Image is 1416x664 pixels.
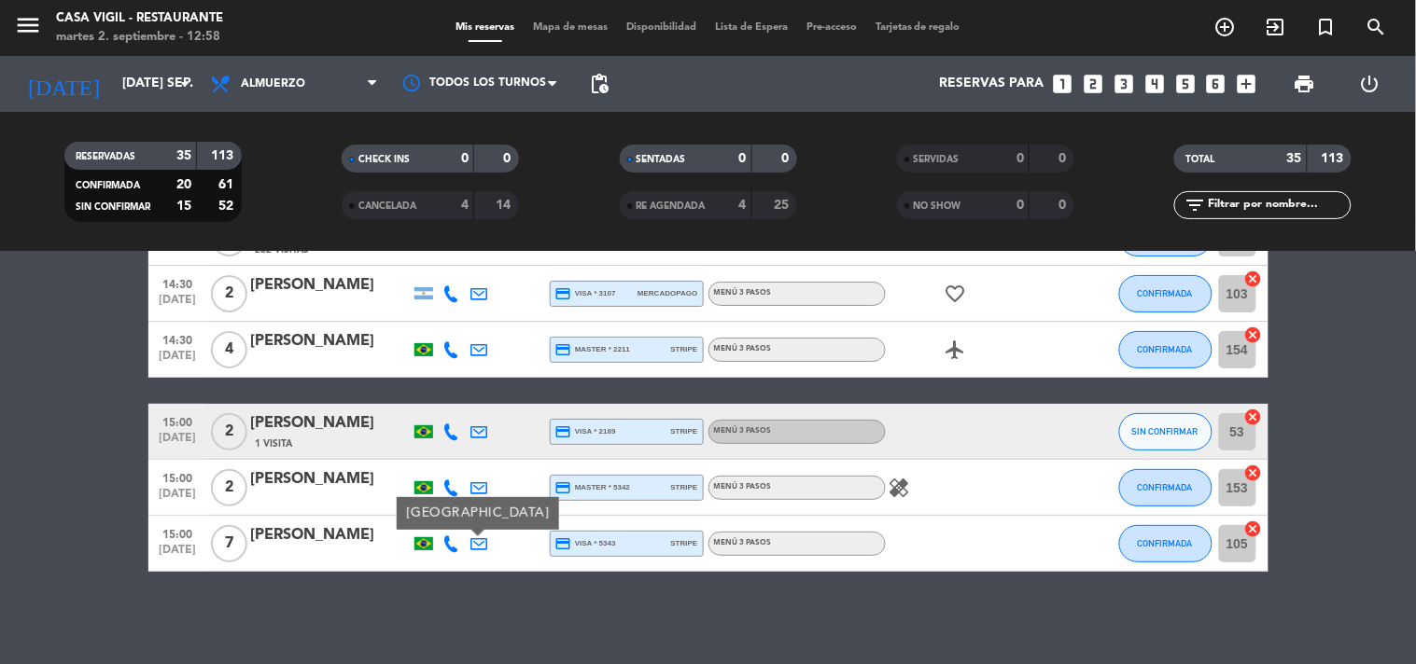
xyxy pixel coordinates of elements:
[714,345,772,353] span: Menú 3 Pasos
[1058,199,1070,212] strong: 0
[155,410,202,432] span: 15:00
[555,479,631,496] span: master * 5342
[1204,72,1228,96] i: looks_6
[218,178,237,191] strong: 61
[155,432,202,453] span: [DATE]
[588,73,610,95] span: pending_actions
[1244,463,1263,482] i: cancel
[1132,426,1199,436] span: SIN CONFIRMAR
[155,522,202,544] span: 15:00
[155,544,202,565] span: [DATE]
[889,477,911,499] i: healing
[1206,195,1351,215] input: Filtrar por nombre...
[251,411,410,436] div: [PERSON_NAME]
[1016,199,1024,212] strong: 0
[1119,469,1213,506] button: CONFIRMADA
[397,497,559,530] div: [GEOGRAPHIC_DATA]
[251,467,410,491] div: [PERSON_NAME]
[211,413,247,450] span: 2
[1322,152,1348,165] strong: 113
[939,76,1044,91] span: Reservas para
[671,425,698,437] span: stripe
[555,285,616,302] span: visa * 3107
[714,539,772,546] span: Menú 3 Pasos
[945,339,967,361] i: airplanemode_active
[211,525,247,562] span: 7
[739,152,747,165] strong: 0
[251,523,410,547] div: [PERSON_NAME]
[76,152,135,161] span: RESERVADAS
[1358,73,1381,95] i: power_settings_new
[155,294,202,315] span: [DATE]
[1016,152,1024,165] strong: 0
[1143,72,1167,96] i: looks_4
[617,22,706,33] span: Disponibilidad
[176,178,191,191] strong: 20
[461,199,469,212] strong: 4
[14,11,42,46] button: menu
[155,488,202,509] span: [DATE]
[211,149,237,162] strong: 113
[914,201,961,211] span: NO SHOW
[866,22,970,33] span: Tarjetas de regalo
[461,152,469,165] strong: 0
[945,283,967,305] i: favorite_border
[1138,288,1193,298] span: CONFIRMADA
[1235,72,1259,96] i: add_box
[1294,73,1316,95] span: print
[1287,152,1302,165] strong: 35
[211,331,247,368] span: 4
[555,535,572,552] i: credit_card
[155,272,202,294] span: 14:30
[671,481,698,493] span: stripe
[241,77,305,90] span: Almuerzo
[1119,413,1213,450] button: SIN CONFIRMAR
[155,350,202,371] span: [DATE]
[218,200,237,213] strong: 52
[1244,519,1263,538] i: cancel
[555,341,631,358] span: master * 2211
[1119,275,1213,312] button: CONFIRMADA
[739,199,747,212] strong: 4
[211,469,247,506] span: 2
[1315,16,1338,38] i: turned_in_not
[1244,325,1263,344] i: cancel
[555,423,616,440] span: visa * 2189
[714,483,772,491] span: Menú 3 Pasos
[555,341,572,358] i: credit_card
[76,202,150,212] span: SIN CONFIRMAR
[524,22,617,33] span: Mapa de mesas
[1138,344,1193,354] span: CONFIRMADA
[1050,72,1074,96] i: looks_one
[1184,194,1206,216] i: filter_list
[155,466,202,488] span: 15:00
[174,73,196,95] i: arrow_drop_down
[1173,72,1198,96] i: looks_5
[155,328,202,350] span: 14:30
[251,273,410,297] div: [PERSON_NAME]
[671,343,698,355] span: stripe
[1112,72,1136,96] i: looks_3
[671,537,698,549] span: stripe
[256,436,293,451] span: 1 Visita
[714,289,772,297] span: Menú 3 Pasos
[1119,525,1213,562] button: CONFIRMADA
[1081,72,1105,96] i: looks_two
[1119,331,1213,368] button: CONFIRMADA
[1265,16,1287,38] i: exit_to_app
[251,329,410,353] div: [PERSON_NAME]
[781,152,792,165] strong: 0
[14,11,42,39] i: menu
[714,427,772,435] span: Menú 3 Pasos
[555,479,572,496] i: credit_card
[504,152,515,165] strong: 0
[1244,408,1263,426] i: cancel
[1138,538,1193,548] span: CONFIRMADA
[14,63,113,104] i: [DATE]
[1138,482,1193,492] span: CONFIRMADA
[211,275,247,312] span: 2
[1214,16,1237,38] i: add_circle_outline
[555,423,572,440] i: credit_card
[638,287,697,299] span: mercadopago
[797,22,866,33] span: Pre-acceso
